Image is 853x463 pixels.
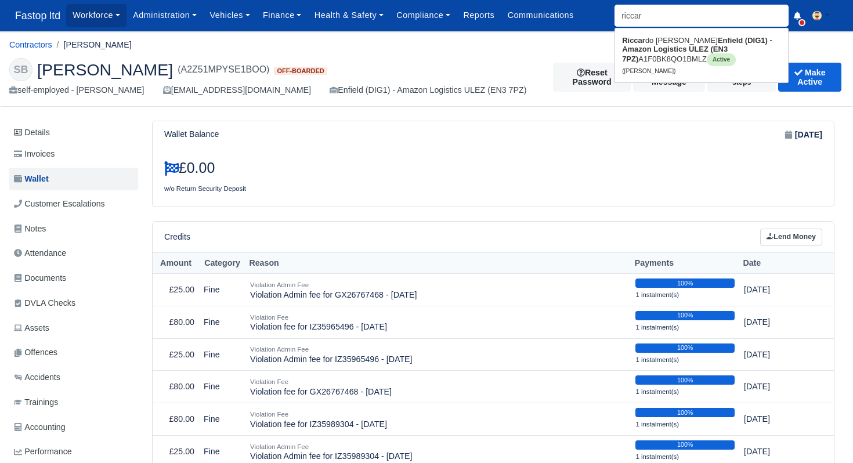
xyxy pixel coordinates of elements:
[14,172,49,186] span: Wallet
[501,4,580,27] a: Communications
[153,274,199,306] td: £25.00
[635,343,735,353] div: 100%
[615,31,788,79] a: Riccardo [PERSON_NAME]Enfield (DIG1) - Amazon Logistics ULEZ (EN3 7PZ)A1F0BK8QO1BMLZActive ([PERS...
[553,63,631,92] button: Reset Password
[9,5,66,27] a: Fastop ltd
[739,274,815,306] td: [DATE]
[739,252,815,274] th: Date
[795,407,853,463] iframe: Chat Widget
[635,291,679,298] small: 1 instalment(s)
[153,371,199,403] td: £80.00
[9,440,138,463] a: Performance
[164,129,219,139] h6: Wallet Balance
[9,193,138,215] a: Customer Escalations
[308,4,391,27] a: Health & Safety
[245,371,631,403] td: Violation fee for GX26767468 - [DATE]
[635,356,679,363] small: 1 instalment(s)
[9,267,138,290] a: Documents
[250,346,309,353] small: Violation Admin Fee
[250,378,288,385] small: Violation Fee
[153,338,199,371] td: £25.00
[14,396,58,409] span: Trainings
[153,403,199,436] td: £80.00
[14,421,66,434] span: Accounting
[631,252,739,274] th: Payments
[9,341,138,364] a: Offences
[622,36,645,45] strong: Riccar
[739,306,815,338] td: [DATE]
[14,445,72,458] span: Performance
[635,375,735,385] div: 100%
[795,128,822,142] strong: [DATE]
[635,278,735,288] div: 100%
[14,222,46,236] span: Notes
[9,416,138,439] a: Accounting
[778,63,841,92] button: Make Active
[739,371,815,403] td: [DATE]
[164,185,246,192] small: w/o Return Security Deposit
[245,274,631,306] td: Violation Admin fee for GX26767468 - [DATE]
[245,252,631,274] th: Reason
[245,306,631,338] td: Violation fee for IZ35965496 - [DATE]
[14,197,105,211] span: Customer Escalations
[164,160,485,177] h3: £0.00
[199,371,245,403] td: Fine
[9,292,138,314] a: DVLA Checks
[9,366,138,389] a: Accidents
[739,338,815,371] td: [DATE]
[9,242,138,265] a: Attendance
[622,36,772,63] strong: Enfield (DIG1) - Amazon Logistics ULEZ (EN3 7PZ)
[9,84,144,97] div: self-employed - [PERSON_NAME]
[199,252,245,274] th: Category
[635,453,679,460] small: 1 instalment(s)
[153,252,199,274] th: Amount
[14,247,66,260] span: Attendance
[66,4,126,27] a: Workforce
[163,84,311,97] div: [EMAIL_ADDRESS][DOMAIN_NAME]
[199,274,245,306] td: Fine
[274,67,327,75] span: Off-boarded
[164,232,190,242] h6: Credits
[9,122,138,143] a: Details
[199,338,245,371] td: Fine
[199,306,245,338] td: Fine
[707,53,736,66] span: Active
[250,443,309,450] small: Violation Admin Fee
[9,391,138,414] a: Trainings
[245,338,631,371] td: Violation Admin fee for IZ35965496 - [DATE]
[635,311,735,320] div: 100%
[739,403,815,436] td: [DATE]
[635,421,679,428] small: 1 instalment(s)
[9,58,32,81] div: SB
[635,440,735,450] div: 100%
[330,84,526,97] div: Enfield (DIG1) - Amazon Logistics ULEZ (EN3 7PZ)
[250,411,288,418] small: Violation Fee
[9,40,52,49] a: Contractors
[126,4,203,27] a: Administration
[250,281,309,288] small: Violation Admin Fee
[245,403,631,436] td: Violation fee for IZ35989304 - [DATE]
[635,408,735,417] div: 100%
[14,321,49,335] span: Assets
[199,403,245,436] td: Fine
[457,4,501,27] a: Reports
[14,296,75,310] span: DVLA Checks
[9,143,138,165] a: Invoices
[9,4,66,27] span: Fastop ltd
[14,147,55,161] span: Invoices
[635,388,679,395] small: 1 instalment(s)
[622,68,675,74] small: ([PERSON_NAME])
[1,49,852,107] div: Stefania Mirela Bodea
[52,38,132,52] li: [PERSON_NAME]
[256,4,308,27] a: Finance
[9,317,138,339] a: Assets
[615,5,789,27] input: Search...
[9,168,138,190] a: Wallet
[14,272,66,285] span: Documents
[178,63,269,77] span: (A2Z51MPYSE1BOO)
[760,229,822,245] a: Lend Money
[153,306,199,338] td: £80.00
[9,218,138,240] a: Notes
[203,4,256,27] a: Vehicles
[14,346,57,359] span: Offences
